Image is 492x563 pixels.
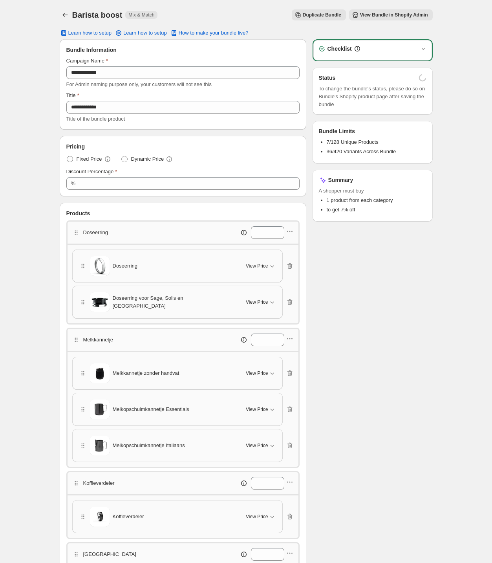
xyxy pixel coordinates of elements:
[110,28,172,39] a: Learn how to setup
[66,81,212,87] span: For Admin naming purpose only, your customers will not see this
[113,513,144,521] span: Koffieverdeler
[241,260,280,272] button: View Price
[241,510,280,523] button: View Price
[241,296,280,308] button: View Price
[319,85,426,108] span: To change the bundle's status, please do so on Bundle's Shopify product page after saving the bundle
[319,74,336,82] h3: Status
[327,139,379,145] span: 7/128 Unique Products
[113,405,189,413] span: Melkopschuimkannetje Essentials
[72,10,123,20] h1: Barista boost
[246,513,268,520] span: View Price
[90,256,110,276] img: Doseerring
[241,439,280,452] button: View Price
[113,369,179,377] span: Melkkannetje zonder handvat
[246,406,268,413] span: View Price
[303,12,341,18] span: Duplicate Bundle
[131,155,164,163] span: Dynamic Price
[292,9,346,20] button: Duplicate Bundle
[90,436,110,455] img: Melkopschuimkannetje Italiaans
[66,143,85,150] span: Pricing
[60,9,71,20] button: Back
[327,206,426,214] li: to get 7% off
[83,336,113,344] p: Melkkannetje
[128,12,154,18] span: Mix & Match
[327,149,396,154] span: 36/420 Variants Across Bundle
[113,262,138,270] span: Doseerring
[66,46,117,54] span: Bundle Information
[66,57,108,65] label: Campaign Name
[246,370,268,376] span: View Price
[319,187,426,195] span: A shopper must buy
[113,294,237,310] span: Doseerring voor Sage, Solis en [GEOGRAPHIC_DATA]
[246,263,268,269] span: View Price
[90,400,110,419] img: Melkopschuimkannetje Essentials
[113,442,185,449] span: Melkopschuimkannetje Italiaans
[83,479,115,487] p: Koffieverdeler
[77,155,102,163] span: Fixed Price
[179,30,249,36] span: How to make your bundle live?
[90,507,110,526] img: Koffieverdeler
[68,30,112,36] span: Learn how to setup
[71,180,76,187] div: %
[66,209,90,217] span: Products
[123,30,167,36] span: Learn how to setup
[360,12,428,18] span: View Bundle in Shopify Admin
[246,299,268,305] span: View Price
[246,442,268,449] span: View Price
[83,229,108,237] p: Doseerring
[55,28,117,39] button: Learn how to setup
[349,9,433,20] button: View Bundle in Shopify Admin
[83,550,136,558] p: [GEOGRAPHIC_DATA]
[66,116,125,122] span: Title of the bundle product
[328,176,353,184] h3: Summary
[90,292,110,312] img: Doseerring voor Sage, Solis en Breville
[165,28,253,39] button: How to make your bundle live?
[66,92,79,99] label: Title
[327,45,352,53] h3: Checklist
[319,127,355,135] h3: Bundle Limits
[66,168,117,176] label: Discount Percentage
[241,403,280,416] button: View Price
[241,367,280,380] button: View Price
[327,196,426,204] li: 1 product from each category
[90,363,110,383] img: Melkkannetje zonder handvat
